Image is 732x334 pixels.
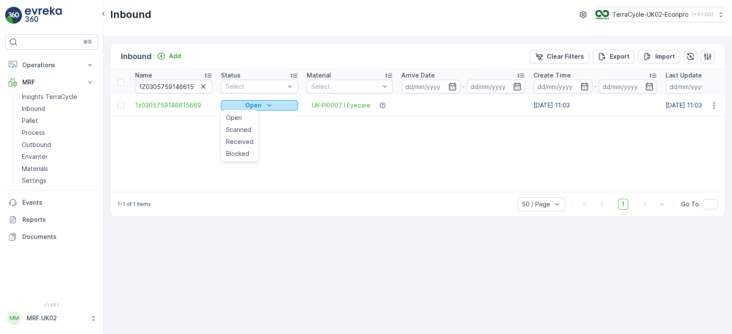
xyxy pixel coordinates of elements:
span: 1 [618,199,628,210]
ul: Open [221,110,259,161]
a: Insights TerraCycle [18,91,98,103]
p: Status [221,71,241,80]
input: Search [135,80,212,93]
a: Process [18,127,98,139]
p: Last Update Time [666,71,719,80]
p: 1-1 of 1 items [117,201,151,208]
span: Tare Weight : [7,183,48,190]
p: ⌘B [83,39,92,45]
p: Settings [22,176,46,185]
button: Add [154,51,184,61]
img: logo_light-DOdMpM7g.png [25,7,62,24]
input: dd/mm/yyyy [533,80,592,93]
span: Material : [7,211,36,218]
span: Asset Type : [7,197,45,204]
p: Inbound [121,51,152,63]
p: Reports [22,215,94,224]
a: Materials [18,163,98,175]
button: Import [638,50,680,63]
div: Toggle Row Selected [117,102,124,109]
p: Select [226,82,285,91]
p: Arrive Date [401,71,435,80]
span: Scanned [226,125,251,134]
span: 30 [50,155,58,162]
button: MMMRF.UK02 [5,309,98,327]
span: UK-PI0042 I Storage Media [36,211,117,218]
img: logo [5,7,22,24]
p: Select [311,82,380,91]
span: Go To [681,200,699,209]
p: Events [22,198,94,207]
span: Pallet [45,197,63,204]
button: Export [593,50,635,63]
p: Import [655,52,675,61]
span: 30 [48,183,56,190]
p: TerraCycle-UK02-Econpro [612,10,689,19]
button: Clear Filters [530,50,589,63]
p: Process [22,128,45,137]
div: MM [7,311,21,325]
p: Inbound [22,104,45,113]
p: Export [610,52,630,61]
span: v 1.48.1 [5,302,98,307]
td: [DATE] 11:03 [529,95,661,116]
p: Envanter [22,152,48,161]
p: Open [245,101,262,110]
span: Open [226,113,242,122]
p: MRF [22,78,81,86]
button: Operations [5,57,98,74]
span: Parcel_UK02 #1552 [28,140,84,148]
p: Pallet [22,116,38,125]
button: TerraCycle-UK02-Econpro(+01:00) [595,7,725,22]
span: Blocked [226,149,249,158]
span: - [45,169,48,176]
a: Inbound [18,103,98,115]
p: Inbound [110,8,151,21]
p: Materials [22,164,48,173]
p: Outbound [22,140,51,149]
a: Settings [18,175,98,187]
p: Add [169,52,181,60]
button: Open [221,100,298,110]
span: Total Weight : [7,155,50,162]
a: UK-PI0007 I Eyecare [312,101,371,110]
span: Name : [7,140,28,148]
p: Parcel_UK02 #1552 [332,7,398,18]
p: Name [135,71,152,80]
p: Clear Filters [547,52,584,61]
p: Create Time [533,71,571,80]
a: Outbound [18,139,98,151]
a: Reports [5,211,98,228]
button: MRF [5,74,98,91]
input: dd/mm/yyyy [599,80,657,93]
p: - [594,81,597,92]
img: terracycle_logo_wKaHoWT.png [595,10,609,19]
p: Operations [22,61,81,69]
p: ( +01:00 ) [692,11,713,18]
p: Documents [22,233,94,241]
p: Insights TerraCycle [22,92,77,101]
p: Material [307,71,331,80]
a: 1z0305759146615669 [135,101,212,110]
input: dd/mm/yyyy [666,80,724,93]
a: Pallet [18,115,98,127]
p: MRF.UK02 [27,314,86,322]
a: Documents [5,228,98,245]
input: dd/mm/yyyy [467,80,525,93]
span: Net Weight : [7,169,45,176]
a: Events [5,194,98,211]
span: Received [226,137,253,146]
p: - [462,81,465,92]
input: dd/mm/yyyy [401,80,460,93]
a: Envanter [18,151,98,163]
